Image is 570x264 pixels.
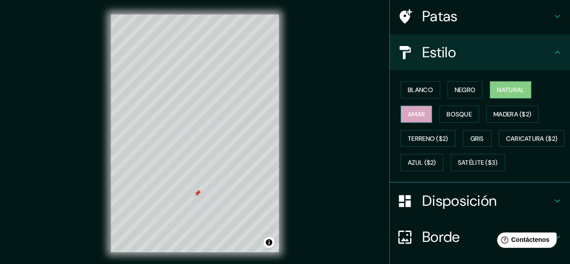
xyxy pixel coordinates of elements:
button: Azul ($2) [401,154,443,171]
font: Disposición [422,191,497,210]
button: Satélite ($3) [451,154,505,171]
font: Blanco [408,86,433,94]
font: Satélite ($3) [458,159,498,167]
font: Negro [455,86,476,94]
font: Caricatura ($2) [506,134,558,143]
font: Natural [497,86,524,94]
iframe: Lanzador de widgets de ayuda [490,229,560,254]
font: Azul ($2) [408,159,436,167]
font: Patas [422,7,458,26]
button: Negro [447,81,483,98]
div: Disposición [390,183,570,219]
button: Blanco [401,81,440,98]
div: Borde [390,219,570,255]
button: Amar [401,106,432,123]
button: Caricatura ($2) [499,130,565,147]
font: Amar [408,110,425,118]
button: Activar o desactivar atribución [264,237,274,248]
button: Terreno ($2) [401,130,456,147]
button: Madera ($2) [486,106,538,123]
font: Gris [470,134,484,143]
button: Gris [463,130,492,147]
font: Borde [422,227,460,246]
font: Estilo [422,43,456,62]
div: Estilo [390,34,570,70]
font: Bosque [447,110,472,118]
button: Bosque [439,106,479,123]
font: Terreno ($2) [408,134,448,143]
font: Madera ($2) [493,110,531,118]
button: Natural [490,81,531,98]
